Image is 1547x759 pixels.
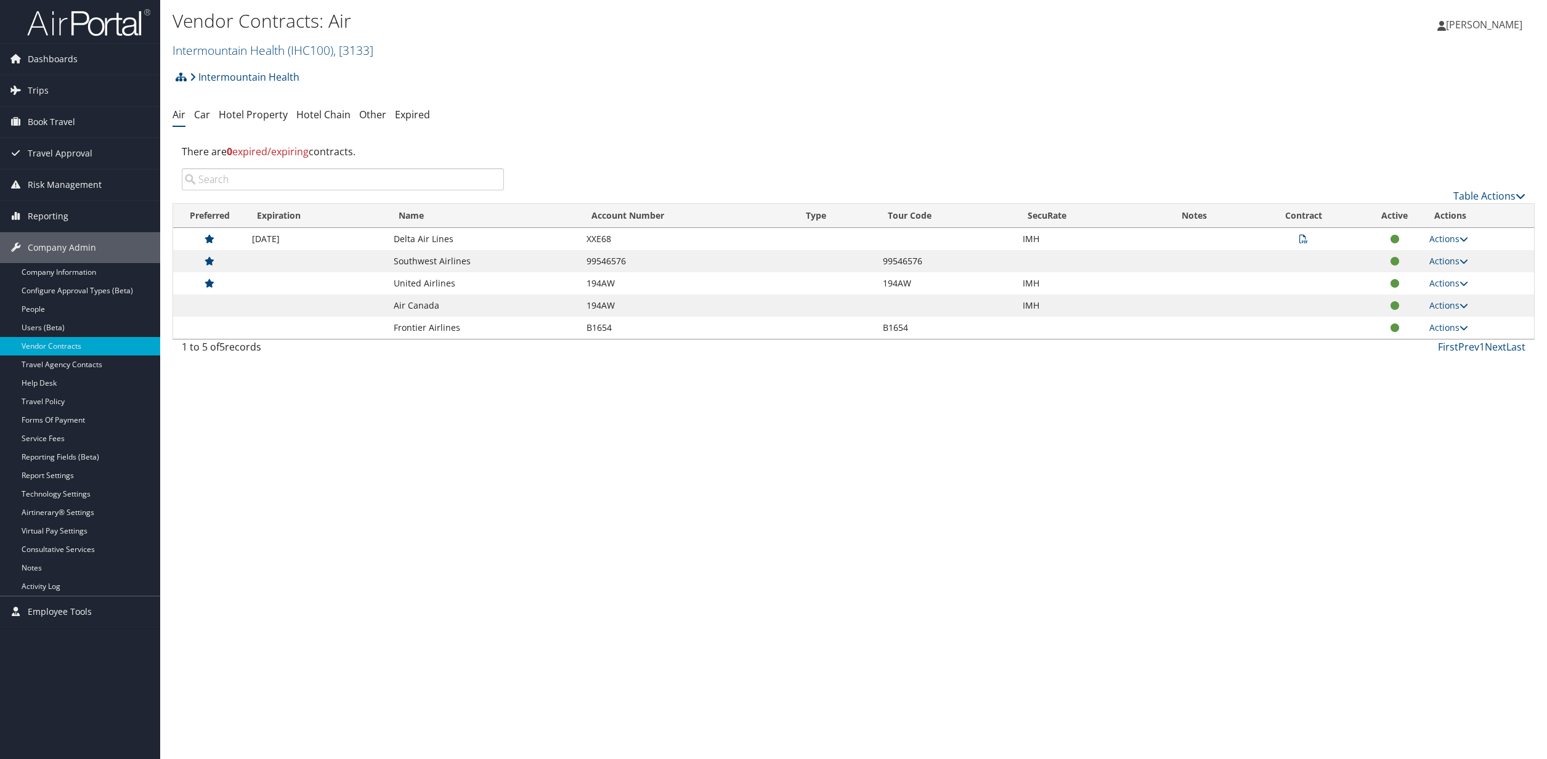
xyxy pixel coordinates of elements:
th: Active: activate to sort column ascending [1366,204,1423,228]
td: Frontier Airlines [388,317,580,339]
a: Actions [1429,322,1468,333]
a: Actions [1429,277,1468,289]
span: expired/expiring [227,145,309,158]
span: , [ 3133 ] [333,42,373,59]
a: Car [194,108,210,121]
td: Delta Air Lines [388,228,580,250]
a: Expired [395,108,430,121]
a: First [1438,340,1458,354]
th: Expiration: activate to sort column ascending [246,204,388,228]
img: airportal-logo.png [27,8,150,37]
a: 1 [1479,340,1485,354]
td: IMH [1017,294,1147,317]
a: Actions [1429,233,1468,245]
th: Tour Code: activate to sort column ascending [877,204,1017,228]
td: United Airlines [388,272,580,294]
a: Intermountain Health [190,65,299,89]
div: 1 to 5 of records [182,339,504,360]
td: 194AW [580,294,795,317]
strong: 0 [227,145,232,158]
a: Next [1485,340,1506,354]
h1: Vendor Contracts: Air [173,8,1081,34]
th: Actions [1423,204,1534,228]
span: Dashboards [28,44,78,75]
a: Hotel Chain [296,108,351,121]
span: Travel Approval [28,138,92,169]
td: IMH [1017,272,1147,294]
a: Intermountain Health [173,42,373,59]
td: 99546576 [877,250,1017,272]
a: Other [359,108,386,121]
span: Book Travel [28,107,75,137]
th: Notes: activate to sort column ascending [1147,204,1241,228]
div: There are contracts. [173,135,1535,168]
span: [PERSON_NAME] [1446,18,1522,31]
td: B1654 [580,317,795,339]
th: Contract: activate to sort column ascending [1241,204,1366,228]
td: 194AW [580,272,795,294]
th: SecuRate: activate to sort column ascending [1017,204,1147,228]
span: 5 [219,340,225,354]
td: Air Canada [388,294,580,317]
td: 194AW [877,272,1017,294]
span: Risk Management [28,169,102,200]
td: XXE68 [580,228,795,250]
th: Name: activate to sort column ascending [388,204,580,228]
td: 99546576 [580,250,795,272]
th: Preferred: activate to sort column ascending [173,204,246,228]
a: Last [1506,340,1525,354]
th: Account Number: activate to sort column ascending [580,204,795,228]
a: Hotel Property [219,108,288,121]
a: Actions [1429,299,1468,311]
span: Employee Tools [28,596,92,627]
td: [DATE] [246,228,388,250]
td: Southwest Airlines [388,250,580,272]
a: Prev [1458,340,1479,354]
td: IMH [1017,228,1147,250]
a: Air [173,108,185,121]
input: Search [182,168,504,190]
a: Table Actions [1453,189,1525,203]
a: [PERSON_NAME] [1437,6,1535,43]
span: Reporting [28,201,68,232]
td: B1654 [877,317,1017,339]
span: Trips [28,75,49,106]
a: Actions [1429,255,1468,267]
th: Type: activate to sort column ascending [795,204,877,228]
span: Company Admin [28,232,96,263]
span: ( IHC100 ) [288,42,333,59]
